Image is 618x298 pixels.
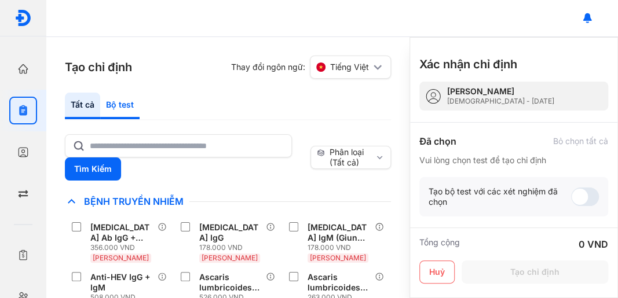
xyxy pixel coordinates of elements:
div: Anti-HEV IgG + IgM [90,272,153,293]
div: Bỏ chọn tất cả [553,136,608,146]
button: Huỷ [419,260,455,284]
span: [PERSON_NAME] [310,253,366,262]
div: Thay đổi ngôn ngữ: [231,56,391,79]
div: [MEDICAL_DATA] IgG [199,222,262,243]
div: Phân loại (Tất cả) [317,147,375,168]
span: Bệnh Truyền Nhiễm [78,196,189,207]
div: 0 VND [579,237,608,251]
div: Ascaris lumbricoides Ab IgG + IgM [199,272,262,293]
div: [DEMOGRAPHIC_DATA] - [DATE] [447,97,554,106]
div: Tạo bộ test với các xét nghiệm đã chọn [429,186,571,207]
div: [MEDICAL_DATA] Ab IgG + IgM [90,222,153,243]
div: Ascaris lumbricoides IgG (Giun đũa) [308,272,370,293]
div: [PERSON_NAME] [447,86,554,97]
img: logo [14,9,32,27]
div: Đã chọn [419,134,456,148]
button: Tìm Kiếm [65,157,121,181]
div: [MEDICAL_DATA] IgM (Giun tròn chuột) [308,222,370,243]
div: Tất cả [65,93,100,119]
button: Tạo chỉ định [462,260,608,284]
div: 356.000 VND [90,243,158,252]
span: [PERSON_NAME] [93,253,149,262]
span: Tiếng Việt [330,62,369,72]
h3: Tạo chỉ định [65,59,132,75]
span: [PERSON_NAME] [202,253,258,262]
div: 178.000 VND [199,243,266,252]
div: Tổng cộng [419,237,460,251]
div: 178.000 VND [308,243,375,252]
h3: Xác nhận chỉ định [419,56,517,72]
div: Vui lòng chọn test để tạo chỉ định [419,155,608,165]
div: Bộ test [100,93,140,119]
